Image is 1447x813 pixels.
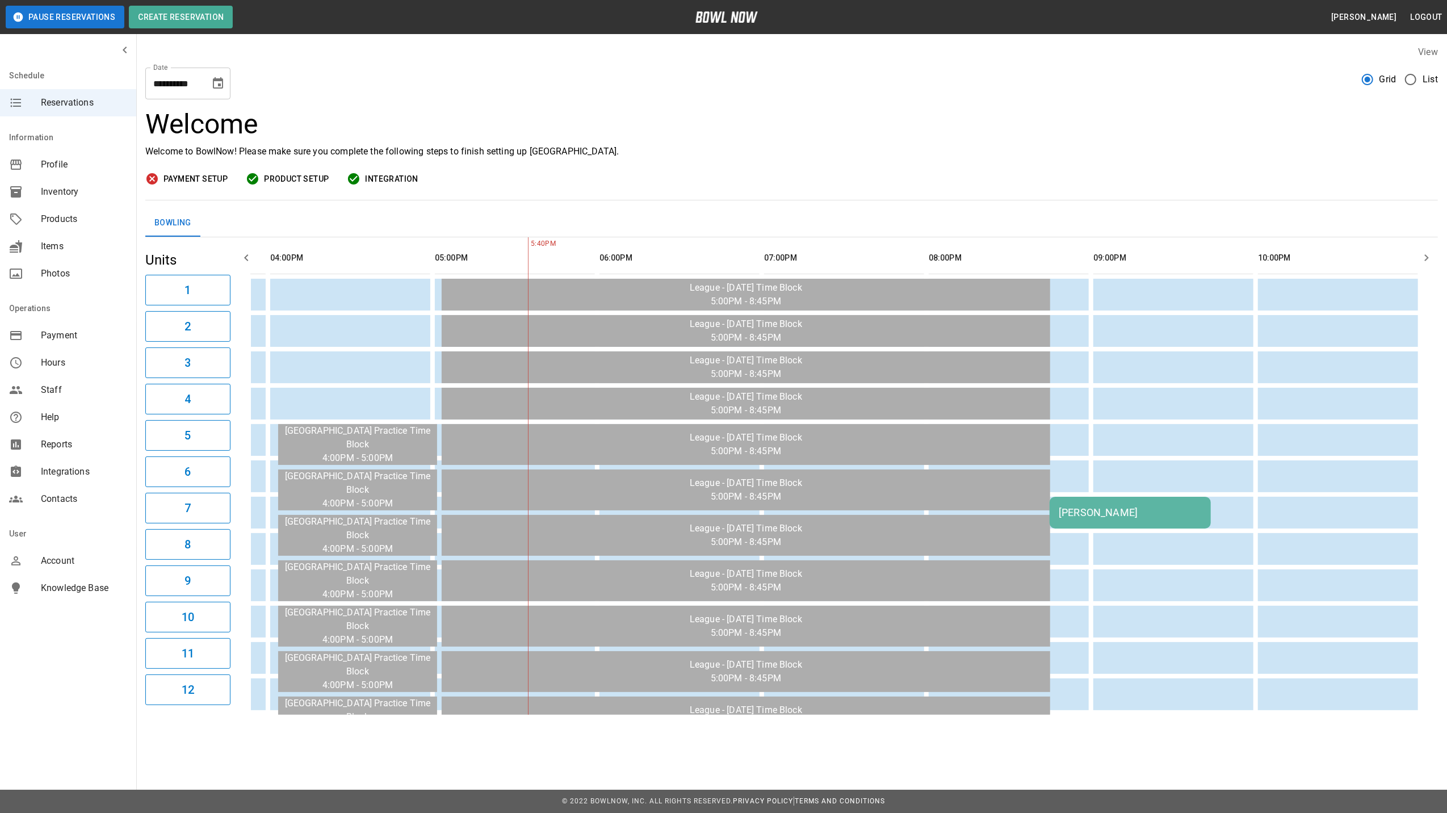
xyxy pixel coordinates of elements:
button: 4 [145,384,230,414]
button: 11 [145,638,230,669]
span: 5:40PM [528,238,531,250]
button: 5 [145,420,230,451]
h6: 6 [184,463,191,481]
th: 08:00PM [929,242,1089,274]
span: Inventory [41,185,127,199]
button: 6 [145,456,230,487]
span: Contacts [41,492,127,506]
button: 2 [145,311,230,342]
h6: 5 [184,426,191,445]
h6: 9 [184,572,191,590]
h6: 12 [182,681,194,699]
th: 10:00PM [1258,242,1418,274]
label: View [1418,47,1438,57]
h6: 3 [184,354,191,372]
span: Staff [41,383,127,397]
span: Photos [41,267,127,280]
button: 1 [145,275,230,305]
button: 12 [145,674,230,705]
span: Profile [41,158,127,171]
h6: 2 [184,317,191,336]
button: Choose date, selected date is Sep 25, 2025 [207,72,229,95]
span: Payment [41,329,127,342]
span: Product Setup [264,172,329,186]
div: inventory tabs [145,209,1438,237]
h3: Welcome [145,108,1438,140]
a: Privacy Policy [733,797,793,805]
span: Integration [365,172,418,186]
span: Integrations [41,465,127,479]
span: List [1423,73,1438,86]
button: Pause Reservations [6,6,124,28]
span: Payment Setup [163,172,228,186]
button: Bowling [145,209,200,237]
p: Welcome to BowlNow! Please make sure you complete the following steps to finish setting up [GEOGR... [145,145,1438,158]
span: Knowledge Base [41,581,127,595]
th: 06:00PM [599,242,760,274]
button: 10 [145,602,230,632]
span: Reports [41,438,127,451]
button: 3 [145,347,230,378]
span: Account [41,554,127,568]
div: [PERSON_NAME] [1059,506,1202,518]
h5: Units [145,251,230,269]
a: Terms and Conditions [795,797,885,805]
span: Reservations [41,96,127,110]
span: Hours [41,356,127,370]
img: logo [695,11,758,23]
span: Grid [1379,73,1396,86]
span: Items [41,240,127,253]
h6: 8 [184,535,191,554]
h6: 10 [182,608,194,626]
h6: 1 [184,281,191,299]
span: Help [41,410,127,424]
button: 9 [145,565,230,596]
button: [PERSON_NAME] [1327,7,1401,28]
h6: 11 [182,644,194,663]
button: 7 [145,493,230,523]
button: Create Reservation [129,6,233,28]
h6: 4 [184,390,191,408]
th: 09:00PM [1093,242,1253,274]
button: 8 [145,529,230,560]
th: 07:00PM [764,242,924,274]
h6: 7 [184,499,191,517]
span: Products [41,212,127,226]
span: © 2022 BowlNow, Inc. All Rights Reserved. [562,797,733,805]
button: Logout [1406,7,1447,28]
